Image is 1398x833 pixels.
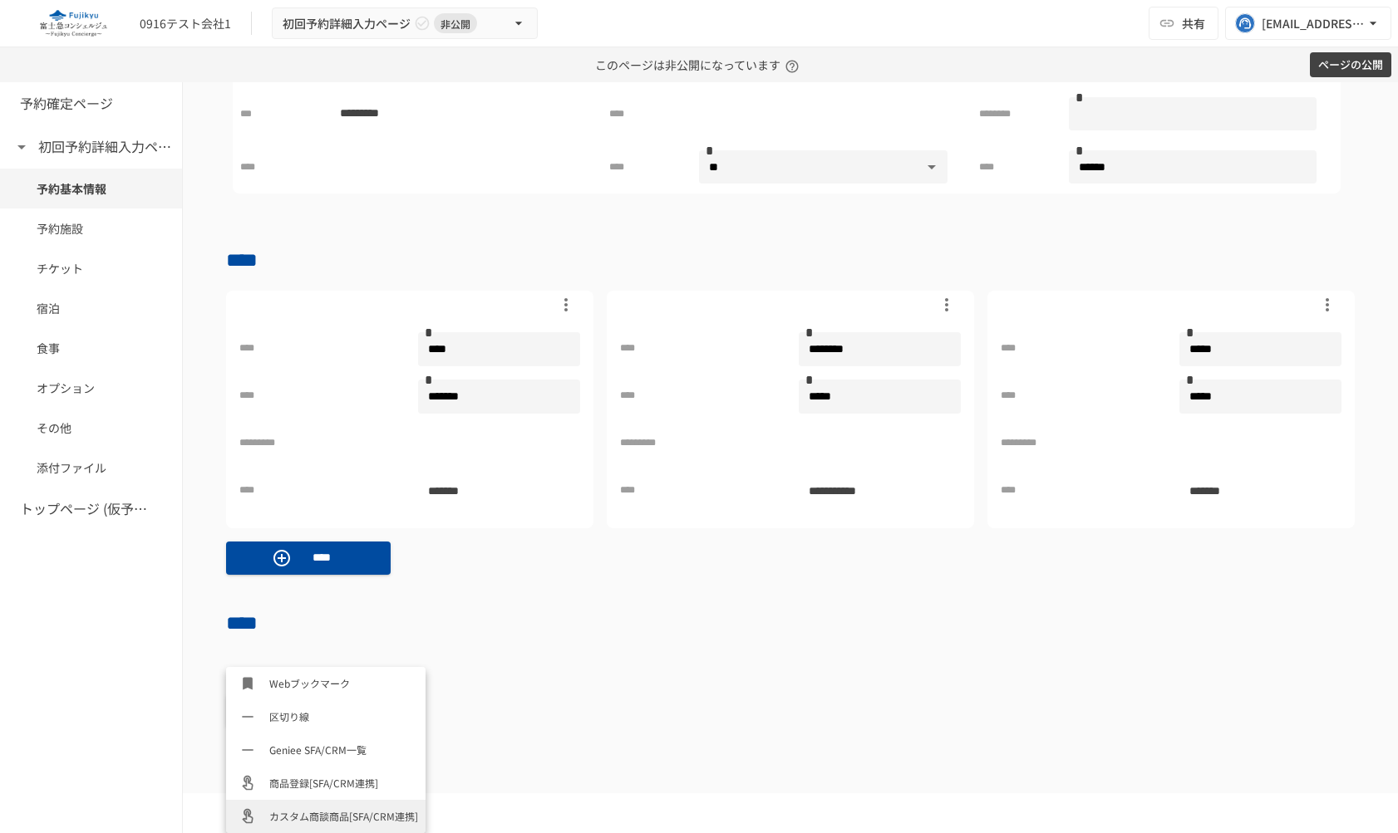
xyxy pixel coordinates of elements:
div: Typeahead menu [226,646,1355,668]
button: [EMAIL_ADDRESS][DOMAIN_NAME] [1225,7,1391,40]
button: ページの公開 [1310,52,1391,78]
span: 非公開 [434,15,477,32]
span: 共有 [1182,14,1205,32]
span: 予約施設 [37,219,145,238]
img: eQeGXtYPV2fEKIA3pizDiVdzO5gJTl2ahLbsPaD2E4R [20,10,126,37]
h6: 初回予約詳細入力ページ [38,136,171,158]
span: オプション [37,379,145,397]
span: 商品登録[SFA/CRM連携] [269,775,412,791]
p: このページは非公開になっています [595,47,804,82]
button: 初回予約詳細入力ページ非公開 [272,7,538,40]
span: チケット [37,259,145,277]
span: 食事 [37,339,145,357]
span: カスタム商談商品[SFA/CRM連携] [269,808,412,824]
button: 共有 [1149,7,1218,40]
span: Webブックマーク [269,675,412,691]
h6: トップページ (仮予約一覧) [20,498,153,520]
span: 宿泊 [37,299,145,317]
span: 予約基本情報 [37,179,145,198]
span: その他 [37,419,145,437]
span: 初回予約詳細入力ページ [283,13,411,34]
div: 0916テスト会社1 [140,15,231,32]
span: Geniee SFA/CRM一覧 [269,742,412,757]
h6: 予約確定ページ [20,93,113,115]
span: 添付ファイル [37,458,145,477]
div: [EMAIL_ADDRESS][DOMAIN_NAME] [1262,13,1365,34]
span: 区切り線 [269,708,412,724]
